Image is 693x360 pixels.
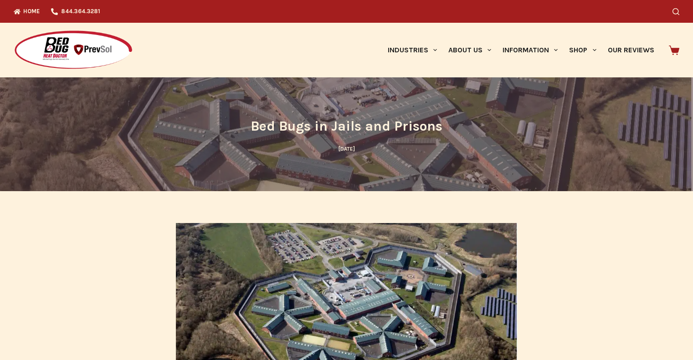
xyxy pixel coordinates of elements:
[14,30,133,71] img: Prevsol/Bed Bug Heat Doctor
[382,23,442,77] a: Industries
[497,23,564,77] a: Information
[339,146,355,152] time: [DATE]
[382,23,660,77] nav: Primary
[564,23,602,77] a: Shop
[176,116,518,137] h1: Bed Bugs in Jails and Prisons
[442,23,497,77] a: About Us
[602,23,660,77] a: Our Reviews
[672,8,679,15] button: Search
